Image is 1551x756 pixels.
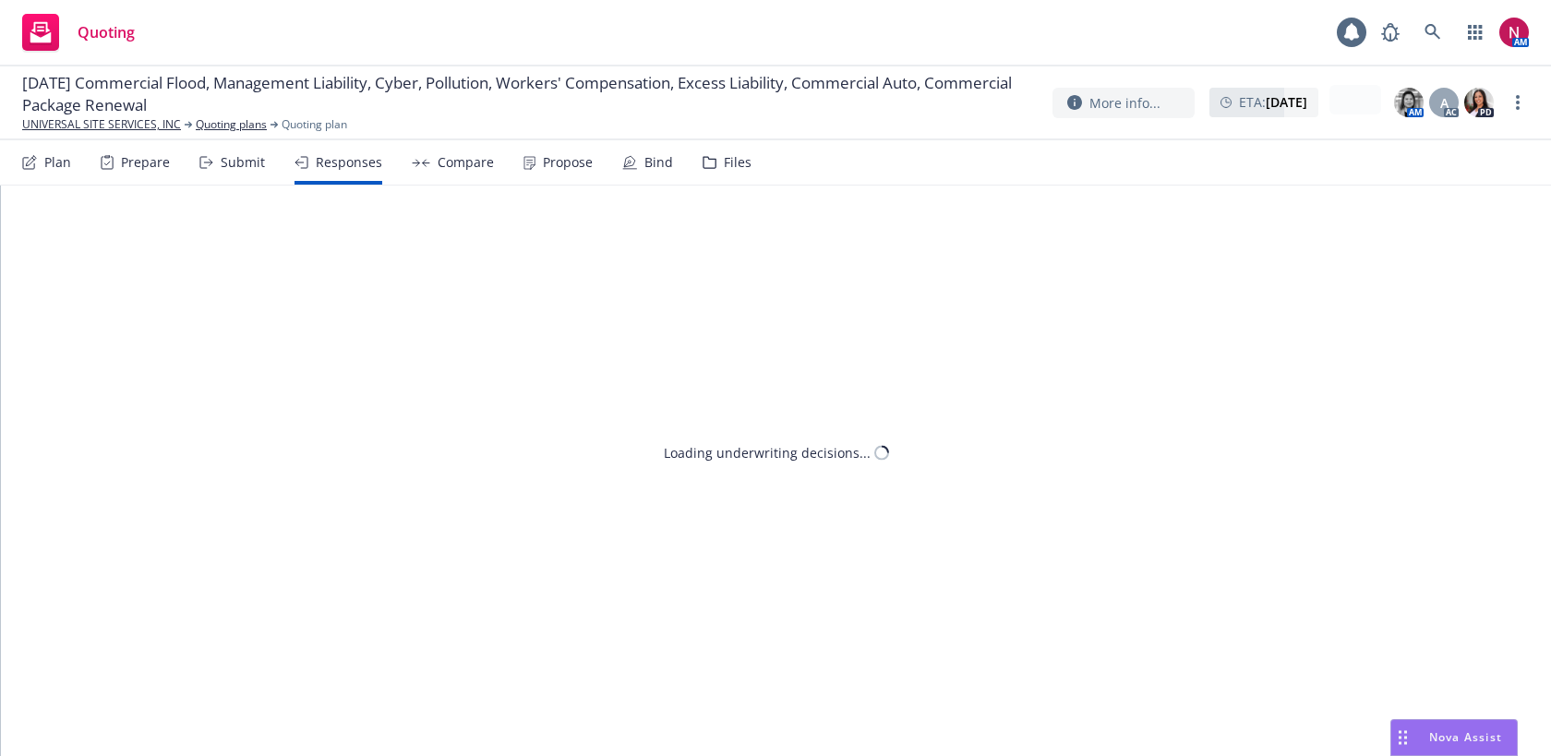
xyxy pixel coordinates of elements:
a: Search [1414,14,1451,51]
strong: [DATE] [1266,93,1307,111]
a: Quoting plans [196,116,267,133]
a: Quoting [15,6,142,58]
a: UNIVERSAL SITE SERVICES, INC [22,116,181,133]
span: Nova Assist [1429,729,1502,745]
a: more [1507,91,1529,114]
div: Files [724,155,751,170]
span: [DATE] Commercial Flood, Management Liability, Cyber, Pollution, Workers' Compensation, Excess Li... [22,72,1038,116]
div: Bind [644,155,673,170]
a: Switch app [1457,14,1494,51]
span: Quoting plan [282,116,347,133]
div: Loading underwriting decisions... [664,443,871,462]
a: Report a Bug [1372,14,1409,51]
div: Drag to move [1391,720,1414,755]
button: More info... [1052,88,1195,118]
span: A [1440,93,1449,113]
span: Quoting [78,25,135,40]
span: ETA : [1239,92,1307,112]
div: Compare [438,155,494,170]
button: Nova Assist [1390,719,1518,756]
img: photo [1394,88,1424,117]
div: Prepare [121,155,170,170]
div: Responses [316,155,382,170]
img: photo [1464,88,1494,117]
span: More info... [1089,93,1160,113]
div: Plan [44,155,71,170]
img: photo [1499,18,1529,47]
div: Submit [221,155,265,170]
div: Propose [543,155,593,170]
